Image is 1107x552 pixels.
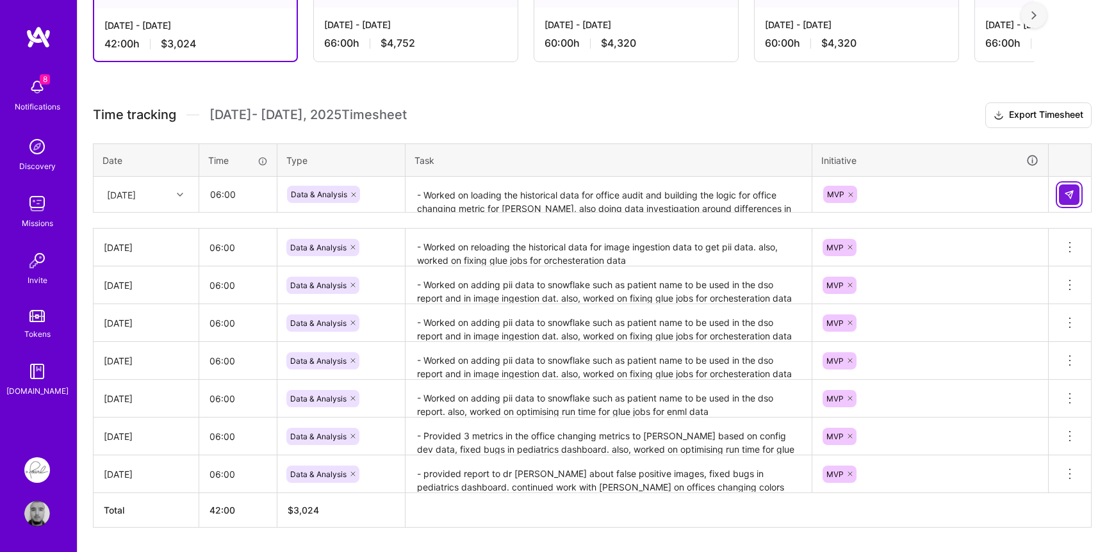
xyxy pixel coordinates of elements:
[24,191,50,216] img: teamwork
[104,279,188,292] div: [DATE]
[177,191,183,198] i: icon Chevron
[277,143,406,177] th: Type
[200,177,276,211] input: HH:MM
[601,37,636,50] span: $4,320
[290,280,347,290] span: Data & Analysis
[199,493,277,528] th: 42:00
[826,394,844,403] span: MVP
[199,457,277,491] input: HH:MM
[545,37,728,50] div: 60:00 h
[290,394,347,403] span: Data & Analysis
[29,310,45,322] img: tokens
[1059,184,1081,205] div: null
[199,344,277,378] input: HH:MM
[199,268,277,302] input: HH:MM
[24,74,50,100] img: bell
[291,190,347,199] span: Data & Analysis
[407,268,810,303] textarea: - Worked on adding pii data to snowflake such as patient name to be used in the dso report and in...
[104,467,188,481] div: [DATE]
[1031,11,1037,20] img: right
[21,457,53,483] a: Pearl: Data Science Team
[290,432,347,441] span: Data & Analysis
[93,107,176,123] span: Time tracking
[15,100,60,113] div: Notifications
[826,243,844,252] span: MVP
[826,432,844,441] span: MVP
[1064,190,1074,200] img: Submit
[104,354,188,368] div: [DATE]
[104,430,188,443] div: [DATE]
[161,37,196,51] span: $3,024
[40,74,50,85] span: 8
[826,318,844,328] span: MVP
[94,143,199,177] th: Date
[288,505,319,515] span: $ 3,024
[24,134,50,159] img: discovery
[407,343,810,378] textarea: - Worked on adding pii data to snowflake such as patient name to be used in the dso report and in...
[104,316,188,330] div: [DATE]
[985,102,1092,128] button: Export Timesheet
[199,231,277,264] input: HH:MM
[28,273,47,287] div: Invite
[765,18,948,31] div: [DATE] - [DATE]
[199,419,277,453] input: HH:MM
[406,143,812,177] th: Task
[826,280,844,290] span: MVP
[26,26,51,49] img: logo
[821,37,857,50] span: $4,320
[24,457,50,483] img: Pearl: Data Science Team
[994,109,1004,122] i: icon Download
[407,419,810,454] textarea: - Provided 3 metrics in the office changing metrics to [PERSON_NAME] based on config dev data, fi...
[107,188,136,201] div: [DATE]
[21,501,53,526] a: User Avatar
[407,381,810,416] textarea: - Worked on adding pii data to snowflake such as patient name to be used in the dso report. also,...
[290,469,347,479] span: Data & Analysis
[209,107,407,123] span: [DATE] - [DATE] , 2025 Timesheet
[199,306,277,340] input: HH:MM
[104,19,286,32] div: [DATE] - [DATE]
[290,356,347,366] span: Data & Analysis
[24,501,50,526] img: User Avatar
[324,18,507,31] div: [DATE] - [DATE]
[199,382,277,416] input: HH:MM
[19,159,56,173] div: Discovery
[24,359,50,384] img: guide book
[24,248,50,273] img: Invite
[545,18,728,31] div: [DATE] - [DATE]
[24,327,51,341] div: Tokens
[821,153,1039,168] div: Initiative
[381,37,415,50] span: $4,752
[765,37,948,50] div: 60:00 h
[407,178,810,212] textarea: - Worked on loading the historical data for office audit and building the logic for office changi...
[6,384,69,398] div: [DOMAIN_NAME]
[826,356,844,366] span: MVP
[407,230,810,265] textarea: - Worked on reloading the historical data for image ingestion data to get pii data. also, worked ...
[290,243,347,252] span: Data & Analysis
[827,190,844,199] span: MVP
[407,305,810,341] textarea: - Worked on adding pii data to snowflake such as patient name to be used in the dso report and in...
[104,392,188,405] div: [DATE]
[94,493,199,528] th: Total
[104,241,188,254] div: [DATE]
[208,154,268,167] div: Time
[826,469,844,479] span: MVP
[22,216,53,230] div: Missions
[104,37,286,51] div: 42:00 h
[407,457,810,492] textarea: - provided report to dr [PERSON_NAME] about false positive images, fixed bugs in pediatrics dashb...
[290,318,347,328] span: Data & Analysis
[324,37,507,50] div: 66:00 h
